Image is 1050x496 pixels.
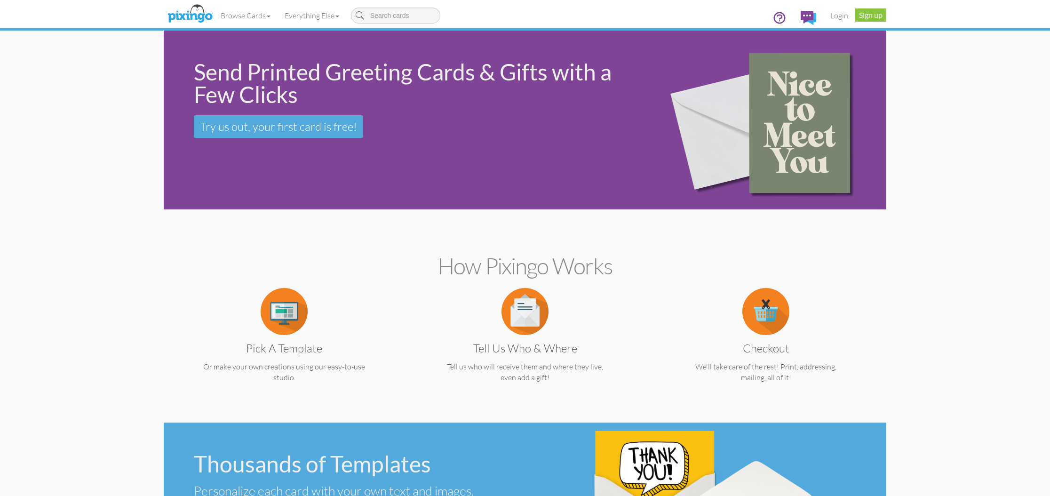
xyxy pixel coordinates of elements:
img: 15b0954d-2d2f-43ee-8fdb-3167eb028af9.png [653,17,880,223]
a: Sign up [855,8,886,22]
a: Try us out, your first card is free! [194,115,363,138]
p: We'll take care of the rest! Print, addressing, mailing, all of it! [664,361,868,383]
h3: Tell us Who & Where [430,342,620,354]
p: Tell us who will receive them and where they live, even add a gift! [423,361,627,383]
img: pixingo logo [165,2,215,26]
a: Tell us Who & Where Tell us who will receive them and where they live, even add a gift! [423,306,627,383]
img: comments.svg [801,11,816,25]
span: Try us out, your first card is free! [200,120,357,134]
h2: How Pixingo works [180,254,870,279]
a: Login [823,4,855,27]
a: Browse Cards [214,4,278,27]
a: Pick a Template Or make your own creations using our easy-to-use studio. [182,306,386,383]
img: item.alt [261,288,308,335]
h3: Pick a Template [189,342,379,354]
a: Everything Else [278,4,346,27]
img: item.alt [501,288,549,335]
img: item.alt [742,288,789,335]
h3: Checkout [671,342,861,354]
a: Checkout We'll take care of the rest! Print, addressing, mailing, all of it! [664,306,868,383]
p: Or make your own creations using our easy-to-use studio. [182,361,386,383]
div: Thousands of Templates [194,453,517,475]
input: Search cards [351,8,440,24]
div: Send Printed Greeting Cards & Gifts with a Few Clicks [194,61,638,106]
